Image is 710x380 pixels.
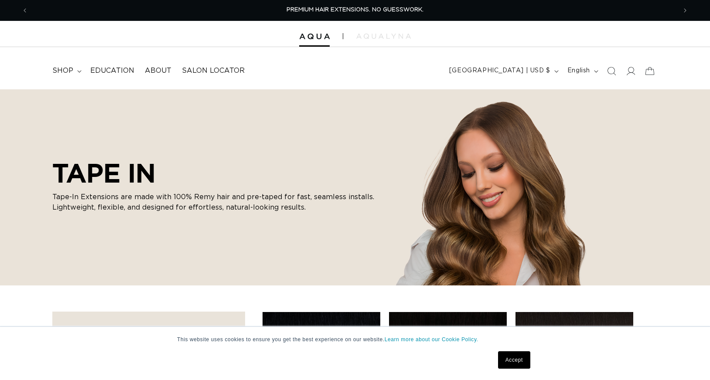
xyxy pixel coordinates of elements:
[356,34,411,39] img: aqualyna.com
[299,34,330,40] img: Aqua Hair Extensions
[85,61,140,81] a: Education
[498,351,530,369] a: Accept
[52,158,384,188] h2: TAPE IN
[145,66,171,75] span: About
[90,66,134,75] span: Education
[385,336,478,343] a: Learn more about our Cookie Policy.
[676,2,695,19] button: Next announcement
[562,63,602,79] button: English
[52,66,73,75] span: shop
[61,321,236,352] summary: Lengths (0 selected)
[177,336,533,343] p: This website uses cookies to ensure you get the best experience on our website.
[182,66,245,75] span: Salon Locator
[287,7,423,13] span: PREMIUM HAIR EXTENSIONS. NO GUESSWORK.
[602,61,621,81] summary: Search
[15,2,34,19] button: Previous announcement
[444,63,562,79] button: [GEOGRAPHIC_DATA] | USD $
[47,61,85,81] summary: shop
[177,61,250,81] a: Salon Locator
[140,61,177,81] a: About
[449,66,550,75] span: [GEOGRAPHIC_DATA] | USD $
[52,192,384,213] p: Tape-In Extensions are made with 100% Remy hair and pre-taped for fast, seamless installs. Lightw...
[567,66,590,75] span: English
